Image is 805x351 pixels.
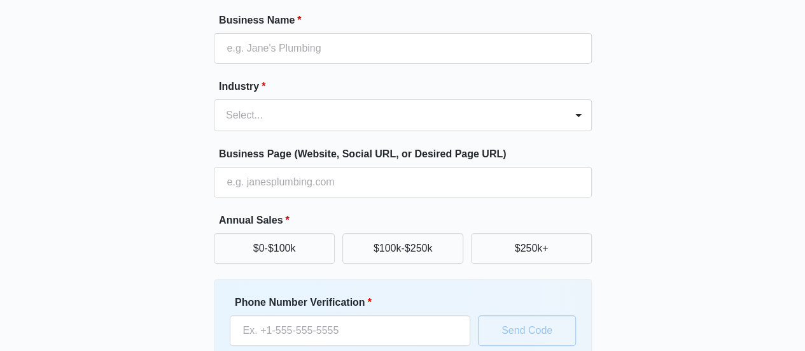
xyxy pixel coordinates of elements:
[219,213,597,228] label: Annual Sales
[230,315,470,346] input: Ex. +1-555-555-5555
[342,233,463,264] button: $100k-$250k
[214,233,335,264] button: $0-$100k
[235,295,475,310] label: Phone Number Verification
[219,13,597,28] label: Business Name
[214,33,592,64] input: e.g. Jane's Plumbing
[219,79,597,94] label: Industry
[471,233,592,264] button: $250k+
[214,167,592,197] input: e.g. janesplumbing.com
[219,147,597,162] label: Business Page (Website, Social URL, or Desired Page URL)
